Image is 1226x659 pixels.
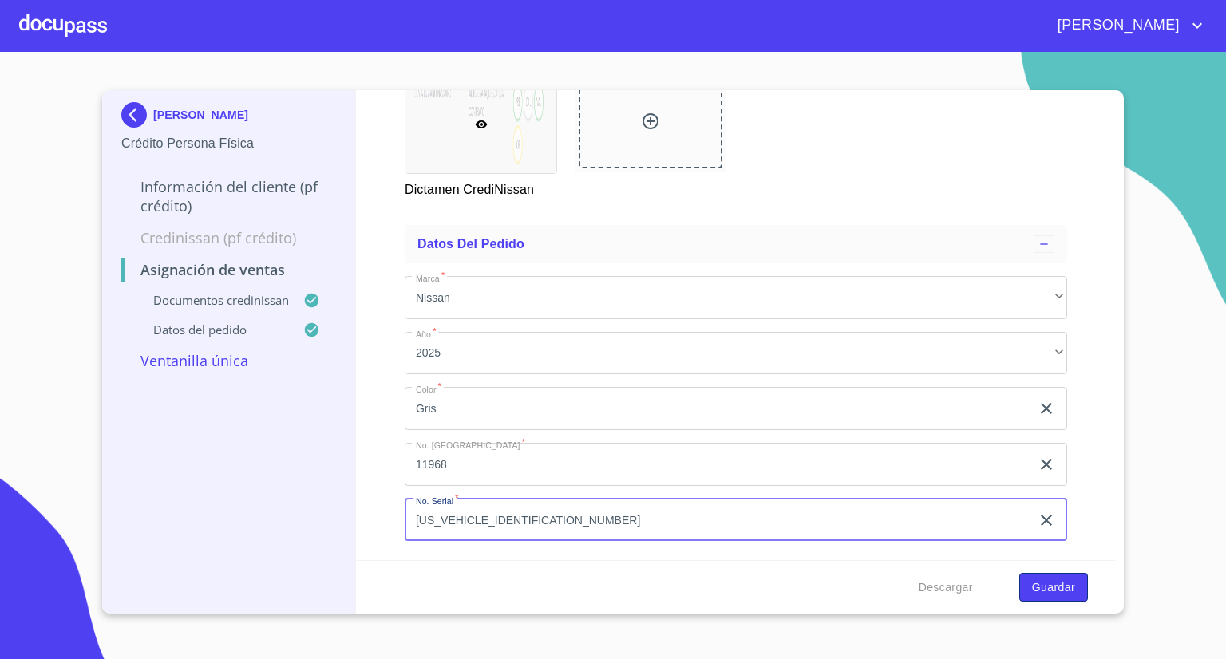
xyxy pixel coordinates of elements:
[405,174,556,199] p: Dictamen CrediNissan
[121,102,336,134] div: [PERSON_NAME]
[1037,511,1056,530] button: clear input
[1019,573,1088,602] button: Guardar
[405,332,1067,375] div: 2025
[1046,13,1207,38] button: account of current user
[1037,399,1056,418] button: clear input
[1046,13,1188,38] span: [PERSON_NAME]
[153,109,248,121] p: [PERSON_NAME]
[405,276,1067,319] div: Nissan
[417,237,524,251] span: Datos del pedido
[912,573,979,602] button: Descargar
[1032,578,1075,598] span: Guardar
[121,228,336,247] p: Credinissan (PF crédito)
[405,225,1067,263] div: Datos del pedido
[1037,455,1056,474] button: clear input
[121,260,336,279] p: Asignación de Ventas
[919,578,973,598] span: Descargar
[121,292,303,308] p: Documentos CrediNissan
[121,102,153,128] img: Docupass spot blue
[121,322,303,337] p: Datos del pedido
[121,134,336,153] p: Crédito Persona Física
[121,177,336,215] p: Información del cliente (PF crédito)
[121,351,336,370] p: Ventanilla única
